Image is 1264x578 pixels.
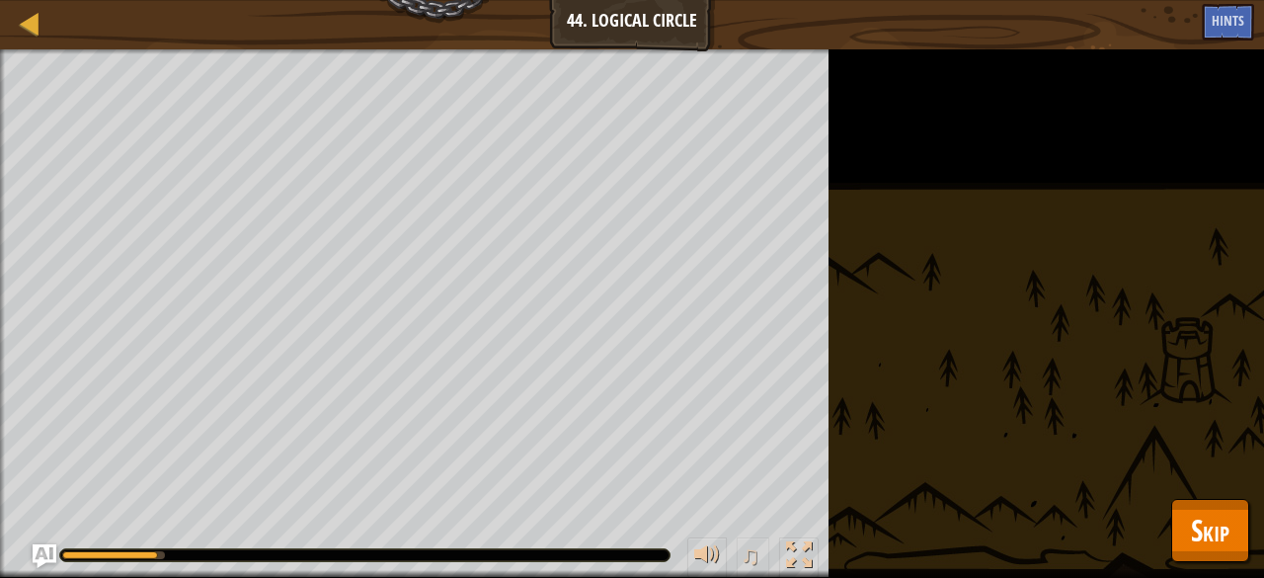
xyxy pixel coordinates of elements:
[741,540,760,570] span: ♫
[737,537,770,578] button: ♫
[1212,11,1244,30] span: Hints
[1171,499,1249,562] button: Skip
[687,537,727,578] button: Adjust volume
[33,544,56,568] button: Ask AI
[1191,510,1229,550] span: Skip
[779,537,819,578] button: Toggle fullscreen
